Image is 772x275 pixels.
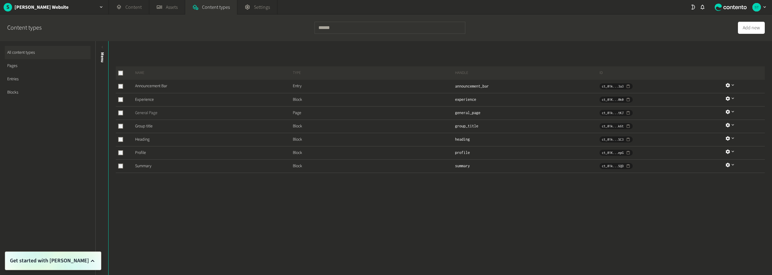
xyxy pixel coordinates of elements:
h2: [PERSON_NAME] Website [14,4,68,11]
span: Menu [99,52,106,62]
h2: Content types [7,23,42,32]
span: ct_01k...k6t [602,123,624,129]
button: ct_01K...epG [600,150,633,156]
a: Entries [5,72,90,86]
span: profile [455,150,470,155]
span: ct_01k...3a3 [602,84,624,89]
a: Profile [135,150,146,156]
span: general_page [455,110,480,115]
th: Handle [455,66,599,80]
td: Block [293,159,455,173]
td: Block [293,120,455,133]
a: Blocks [5,86,90,99]
button: ct_01k...5QD [600,163,633,169]
span: S [4,3,12,11]
span: ct_01k...SC3 [602,137,624,142]
span: Settings [254,4,270,11]
span: ct_01K...epG [602,150,624,155]
th: Type [293,66,455,80]
td: Page [293,106,455,120]
button: ct_01k...SC3 [600,136,633,142]
span: group_title [455,124,478,128]
span: announcement_bar [455,84,489,88]
span: ct_01k...5QD [602,163,624,169]
a: Heading [135,136,150,142]
span: Get started with [PERSON_NAME] [10,257,89,265]
span: ct_01k...tKJ [602,110,624,116]
button: Add new [738,22,765,34]
span: experience [455,97,476,102]
a: All content types [5,46,90,59]
img: Stefano Travaini [752,3,761,11]
a: Experience [135,97,154,103]
span: ct_01K...0k0 [602,97,624,102]
th: ID [599,66,725,80]
button: ct_01k...3a3 [600,83,633,89]
span: summary [455,164,470,168]
a: Group title [135,123,153,129]
button: ct_01K...0k0 [600,97,633,103]
button: ct_01k...k6t [600,123,633,129]
td: Block [293,93,455,106]
a: General Page [135,110,157,116]
button: Get started with [PERSON_NAME] [10,257,96,265]
th: Name [130,66,293,80]
span: heading [455,137,470,142]
span: Content types [202,4,230,11]
a: Announcement Bar [135,83,167,89]
button: ct_01k...tKJ [600,110,633,116]
td: Entry [293,80,455,93]
a: Pages [5,59,90,72]
td: Block [293,146,455,159]
a: Summary [135,163,151,169]
td: Block [293,133,455,146]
